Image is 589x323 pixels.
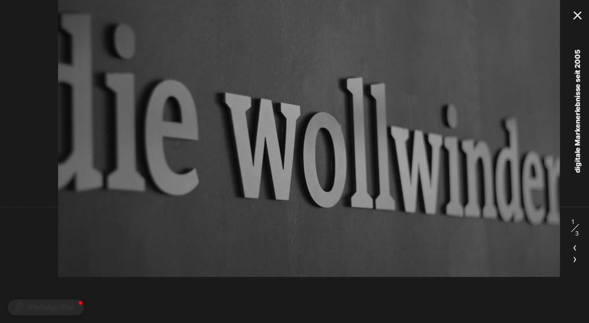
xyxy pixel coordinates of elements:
[572,230,579,236] span: 3
[572,219,579,225] span: 1
[81,311,409,321] h5: unsere expertise
[570,225,581,230] span: /
[8,299,84,315] button: WhatsApp Chat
